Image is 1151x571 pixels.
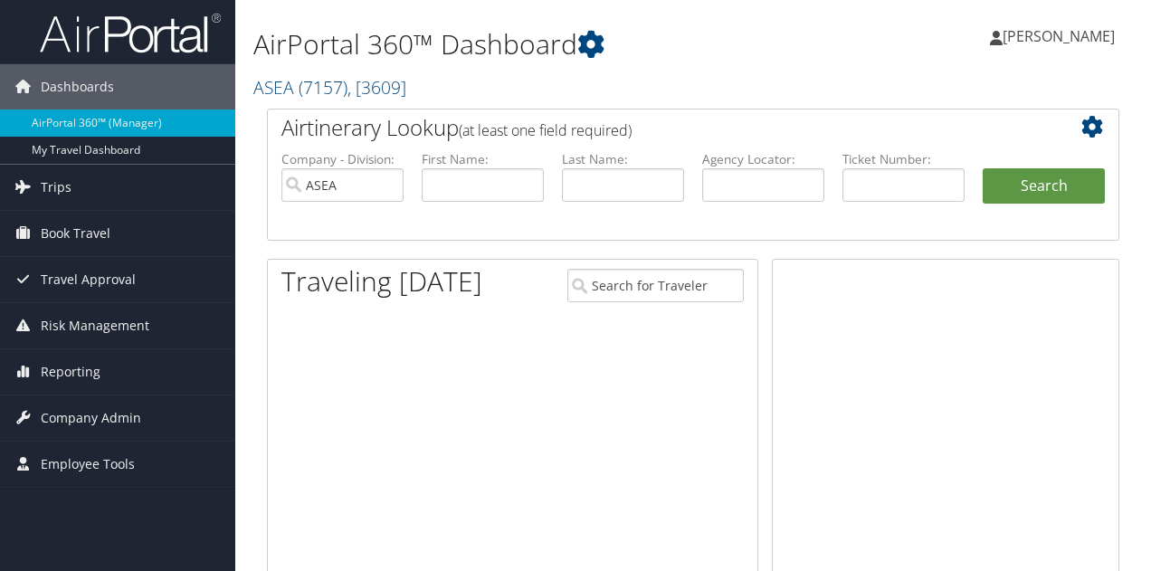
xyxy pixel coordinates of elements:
label: Agency Locator: [702,150,824,168]
label: First Name: [422,150,544,168]
input: Search for Traveler [567,269,745,302]
span: ( 7157 ) [299,75,347,100]
label: Last Name: [562,150,684,168]
span: Reporting [41,349,100,395]
h2: Airtinerary Lookup [281,112,1034,143]
span: Risk Management [41,303,149,348]
h1: Traveling [DATE] [281,262,482,300]
a: ASEA [253,75,406,100]
h1: AirPortal 360™ Dashboard [253,25,840,63]
span: Company Admin [41,395,141,441]
span: Travel Approval [41,257,136,302]
span: (at least one field required) [459,120,632,140]
button: Search [983,168,1105,205]
label: Company - Division: [281,150,404,168]
span: Dashboards [41,64,114,109]
span: , [ 3609 ] [347,75,406,100]
label: Ticket Number: [842,150,965,168]
span: Trips [41,165,71,210]
span: Book Travel [41,211,110,256]
img: airportal-logo.png [40,12,221,54]
a: [PERSON_NAME] [990,9,1133,63]
span: Employee Tools [41,442,135,487]
span: [PERSON_NAME] [1003,26,1115,46]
